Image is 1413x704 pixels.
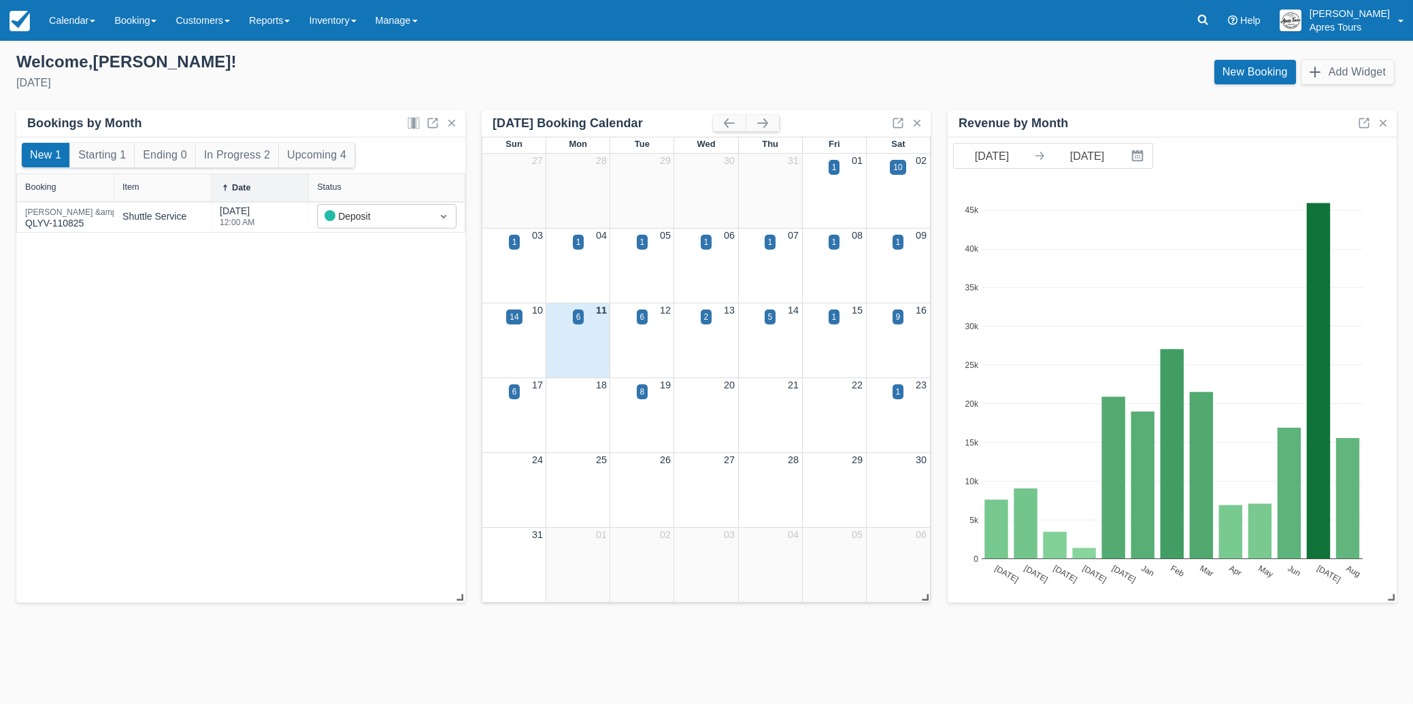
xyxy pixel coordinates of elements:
[660,454,671,465] a: 26
[832,236,837,248] div: 1
[832,161,837,173] div: 1
[704,311,709,323] div: 2
[1125,144,1152,168] button: Interact with the calendar and add the check-in date for your trip.
[512,236,517,248] div: 1
[916,529,927,540] a: 06
[196,143,278,167] button: In Progress 2
[640,386,645,398] div: 8
[25,214,224,220] a: [PERSON_NAME] &amp; [PERSON_NAME] WeddingQLYV-110825
[27,116,142,131] div: Bookings by Month
[1228,16,1237,25] i: Help
[1310,7,1390,20] p: [PERSON_NAME]
[505,139,522,149] span: Sun
[660,529,671,540] a: 02
[891,139,905,149] span: Sat
[660,155,671,166] a: 29
[916,230,927,241] a: 09
[724,305,735,316] a: 13
[596,155,607,166] a: 28
[896,236,901,248] div: 1
[768,236,773,248] div: 1
[1310,20,1390,34] p: Apres Tours
[135,143,195,167] button: Ending 0
[532,529,543,540] a: 31
[635,139,650,149] span: Tue
[916,155,927,166] a: 02
[1301,60,1394,84] button: Add Widget
[954,144,1030,168] input: Start Date
[510,311,518,323] div: 14
[893,161,902,173] div: 10
[916,380,927,390] a: 23
[576,236,581,248] div: 1
[724,230,735,241] a: 06
[596,454,607,465] a: 25
[788,380,799,390] a: 21
[640,311,645,323] div: 6
[1214,60,1296,84] a: New Booking
[532,454,543,465] a: 24
[896,311,901,323] div: 9
[25,208,224,216] div: [PERSON_NAME] &amp; [PERSON_NAME] Wedding
[532,380,543,390] a: 17
[532,230,543,241] a: 03
[220,218,254,227] div: 12:00 AM
[724,380,735,390] a: 20
[437,209,450,223] span: Dropdown icon
[724,454,735,465] a: 27
[916,454,927,465] a: 30
[788,305,799,316] a: 14
[279,143,354,167] button: Upcoming 4
[220,204,254,235] div: [DATE]
[959,116,1068,131] div: Revenue by Month
[25,182,56,192] div: Booking
[596,529,607,540] a: 01
[916,305,927,316] a: 16
[788,155,799,166] a: 31
[22,143,69,167] button: New 1
[493,116,713,131] div: [DATE] Booking Calendar
[1240,15,1261,26] span: Help
[697,139,715,149] span: Wed
[768,311,773,323] div: 5
[788,454,799,465] a: 28
[576,311,581,323] div: 6
[832,311,837,323] div: 1
[896,386,901,398] div: 1
[1280,10,1301,31] img: A1
[122,209,186,224] div: Shuttle Service
[122,182,139,192] div: Item
[660,380,671,390] a: 19
[704,236,709,248] div: 1
[532,305,543,316] a: 10
[660,305,671,316] a: 12
[1049,144,1125,168] input: End Date
[382,87,448,110] div: Edit columns
[10,11,30,31] img: checkfront-main-nav-mini-logo.png
[596,230,607,241] a: 04
[788,529,799,540] a: 04
[788,230,799,241] a: 07
[852,454,863,465] a: 29
[596,380,607,390] a: 18
[829,139,840,149] span: Fri
[596,305,607,316] a: 11
[724,529,735,540] a: 03
[569,139,587,149] span: Mon
[388,87,477,110] div: Bookings by Month
[724,155,735,166] a: 30
[16,52,696,72] div: Welcome , [PERSON_NAME] !
[852,155,863,166] a: 01
[852,230,863,241] a: 08
[852,529,863,540] a: 05
[640,236,645,248] div: 1
[25,208,224,231] div: QLYV-110825
[325,209,425,224] div: Deposit
[317,182,342,192] div: Status
[512,386,517,398] div: 6
[532,155,543,166] a: 27
[762,139,778,149] span: Thu
[232,183,250,192] div: Date
[660,230,671,241] a: 05
[16,75,696,91] div: [DATE]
